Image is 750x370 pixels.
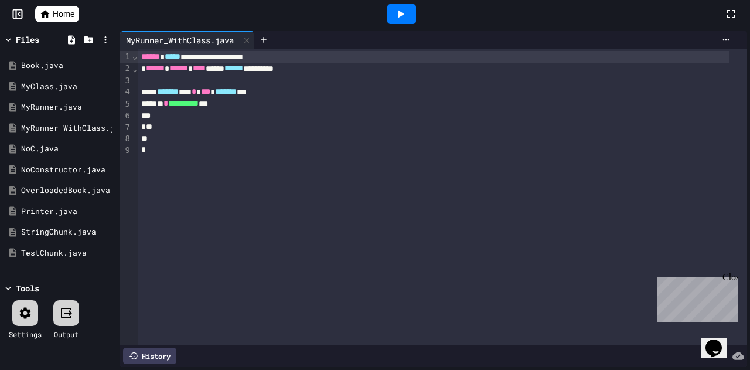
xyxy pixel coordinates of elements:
[35,6,79,22] a: Home
[120,34,240,46] div: MyRunner_WithClass.java
[9,329,42,340] div: Settings
[16,33,39,46] div: Files
[120,31,254,49] div: MyRunner_WithClass.java
[701,323,738,358] iframe: chat widget
[5,5,81,74] div: Chat with us now!Close
[120,63,132,74] div: 2
[21,247,112,259] div: TestChunk.java
[120,133,132,145] div: 8
[21,206,112,218] div: Printer.java
[120,99,132,110] div: 5
[21,81,112,93] div: MyClass.java
[21,164,112,176] div: NoConstructor.java
[120,122,132,134] div: 7
[21,123,112,134] div: MyRunner_WithClass.java
[120,86,132,98] div: 4
[653,272,738,322] iframe: chat widget
[123,348,176,364] div: History
[21,143,112,155] div: NoC.java
[54,329,79,340] div: Output
[53,8,74,20] span: Home
[21,60,112,72] div: Book.java
[120,110,132,122] div: 6
[120,145,132,157] div: 9
[21,101,112,113] div: MyRunner.java
[132,52,138,61] span: Fold line
[16,282,39,294] div: Tools
[21,185,112,196] div: OverloadedBook.java
[132,64,138,73] span: Fold line
[120,75,132,87] div: 3
[21,226,112,238] div: StringChunk.java
[120,51,132,63] div: 1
